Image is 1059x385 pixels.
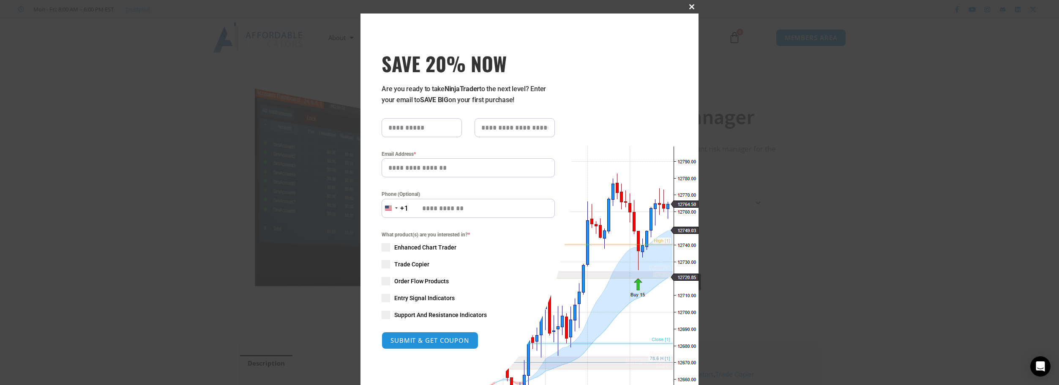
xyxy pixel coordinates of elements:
span: Support And Resistance Indicators [394,311,487,319]
label: Entry Signal Indicators [382,294,555,302]
label: Enhanced Chart Trader [382,243,555,252]
label: Trade Copier [382,260,555,268]
label: Order Flow Products [382,277,555,285]
label: Support And Resistance Indicators [382,311,555,319]
span: Trade Copier [394,260,429,268]
span: Order Flow Products [394,277,449,285]
h3: SAVE 20% NOW [382,52,555,75]
strong: NinjaTrader [445,85,479,93]
span: Enhanced Chart Trader [394,243,456,252]
label: Phone (Optional) [382,190,555,198]
div: Open Intercom Messenger [1030,356,1051,377]
div: +1 [400,203,409,214]
strong: SAVE BIG [420,96,448,104]
button: Selected country [382,199,409,218]
span: What product(s) are you interested in? [382,230,555,239]
span: Entry Signal Indicators [394,294,455,302]
label: Email Address [382,150,555,158]
button: SUBMIT & GET COUPON [382,332,478,349]
p: Are you ready to take to the next level? Enter your email to on your first purchase! [382,84,555,106]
